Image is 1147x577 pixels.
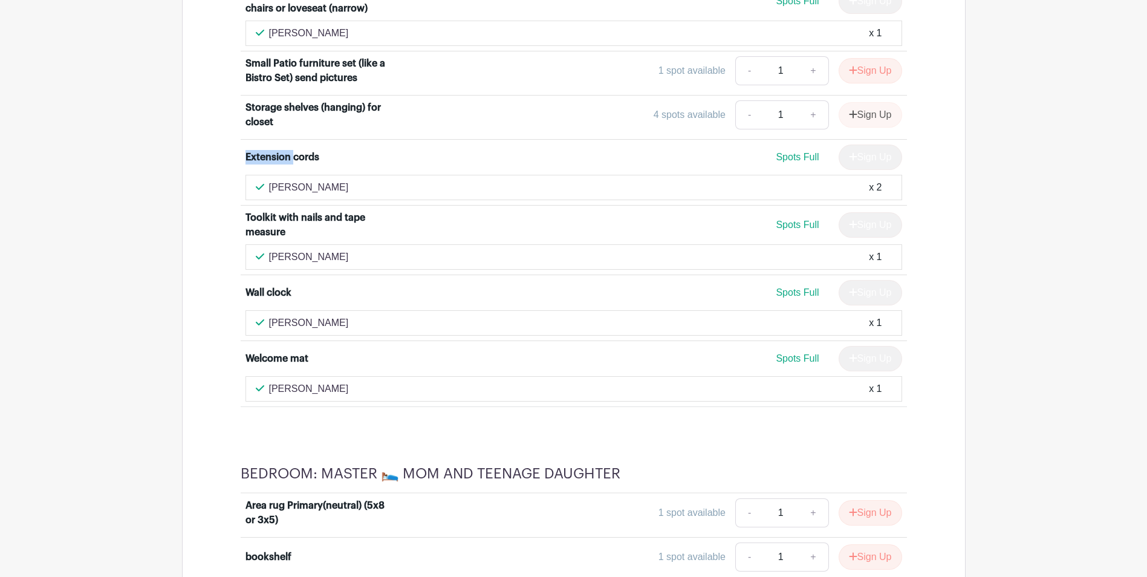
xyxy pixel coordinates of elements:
div: x 1 [869,250,882,264]
p: [PERSON_NAME] [269,382,349,396]
a: - [735,100,763,129]
div: bookshelf [245,550,291,564]
span: Spots Full [776,220,819,230]
span: Spots Full [776,152,819,162]
a: + [798,498,828,527]
div: 4 spots available [654,108,726,122]
a: + [798,56,828,85]
h4: BEDROOM: MASTER 🛌 MOM AND TEENAGE DAUGHTER [241,465,620,483]
div: 1 spot available [658,506,726,520]
span: Spots Full [776,353,819,363]
a: - [735,543,763,572]
div: Area rug Primary(neutral) (5x8 or 3x5) [245,498,395,527]
div: 1 spot available [658,64,726,78]
button: Sign Up [839,544,902,570]
span: Spots Full [776,287,819,298]
button: Sign Up [839,500,902,526]
div: x 1 [869,316,882,330]
div: Wall clock [245,285,291,300]
a: - [735,56,763,85]
p: [PERSON_NAME] [269,180,349,195]
div: Small Patio furniture set (like a Bistro Set) send pictures [245,56,395,85]
div: x 1 [869,382,882,396]
p: [PERSON_NAME] [269,250,349,264]
div: x 1 [869,26,882,41]
div: Extension cords [245,150,319,165]
a: - [735,498,763,527]
a: + [798,543,828,572]
div: Toolkit with nails and tape measure [245,210,395,240]
div: Welcome mat [245,351,308,366]
p: [PERSON_NAME] [269,316,349,330]
button: Sign Up [839,58,902,83]
p: [PERSON_NAME] [269,26,349,41]
div: Storage shelves (hanging) for closet [245,100,395,129]
div: x 2 [869,180,882,195]
a: + [798,100,828,129]
div: 1 spot available [658,550,726,564]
